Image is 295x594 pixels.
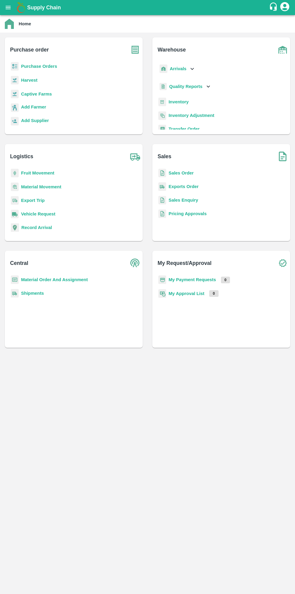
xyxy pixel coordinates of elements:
img: reciept [11,62,19,71]
a: Purchase Orders [21,64,57,69]
img: check [275,256,290,271]
a: Fruit Movement [21,171,54,175]
a: Add Farmer [21,104,46,112]
a: Material Order And Assignment [21,277,88,282]
img: shipments [158,182,166,191]
div: account of current user [279,1,290,14]
img: sales [158,169,166,178]
b: My Request/Approval [158,259,212,267]
a: My Payment Requests [169,277,216,282]
img: sales [158,196,166,205]
a: Material Movement [21,184,61,189]
a: Harvest [21,78,37,83]
img: whTransfer [158,125,166,134]
b: Supply Chain [27,5,61,11]
div: Quality Reports [158,80,212,93]
a: Inventory Adjustment [169,113,214,118]
img: home [5,19,14,29]
img: centralMaterial [11,275,19,284]
img: payment [158,275,166,284]
b: Sales [158,152,172,161]
a: Transfer Order [169,127,200,131]
img: supplier [11,117,19,126]
img: harvest [11,90,19,99]
a: Export Trip [21,198,45,203]
img: material [11,182,19,191]
b: Central [10,259,28,267]
img: logo [15,2,27,14]
b: Warehouse [158,46,186,54]
img: qualityReport [160,83,167,90]
img: inventory [158,111,166,120]
img: whArrival [160,64,167,73]
a: My Approval List [169,291,204,296]
img: sales [158,209,166,218]
b: Add Farmer [21,105,46,109]
img: recordArrival [11,223,19,232]
a: Add Supplier [21,117,49,125]
div: Arrivals [158,62,196,76]
b: Home [19,21,31,26]
img: harvest [11,76,19,85]
a: Captive Farms [21,92,52,96]
img: vehicle [11,210,19,218]
b: Quality Reports [169,84,203,89]
p: 0 [221,277,230,283]
p: 0 [209,290,219,297]
a: Vehicle Request [21,212,55,216]
img: farmer [11,103,19,112]
img: purchase [128,42,143,57]
img: whInventory [158,98,166,106]
b: Add Supplier [21,118,49,123]
a: Record Arrival [21,225,52,230]
b: Arrivals [170,66,186,71]
img: warehouse [275,42,290,57]
a: Inventory [169,99,189,104]
a: Sales Order [169,171,194,175]
img: soSales [275,149,290,164]
img: delivery [11,196,19,205]
b: Logistics [10,152,33,161]
a: Sales Enquiry [169,198,198,203]
img: approval [158,289,166,298]
a: Pricing Approvals [169,211,206,216]
b: Purchase order [10,46,49,54]
a: Supply Chain [27,3,269,12]
img: fruit [11,169,19,178]
img: central [128,256,143,271]
button: open drawer [1,1,15,14]
img: truck [128,149,143,164]
a: Exports Order [169,184,199,189]
img: shipments [11,289,19,298]
a: Shipments [21,291,44,296]
div: customer-support [269,2,279,13]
